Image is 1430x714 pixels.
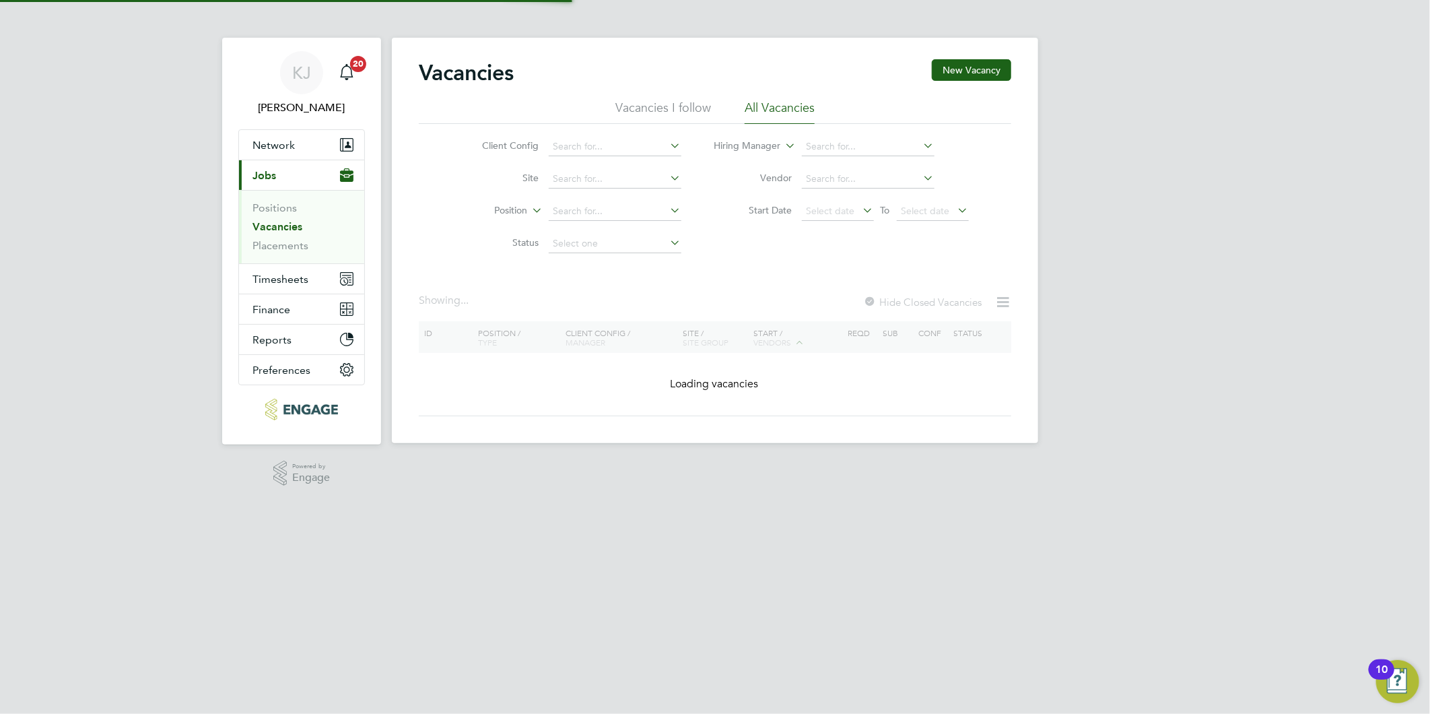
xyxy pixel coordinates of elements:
[252,364,310,377] span: Preferences
[863,296,982,309] label: Hide Closed Vacancies
[239,130,364,160] button: Network
[292,461,330,472] span: Powered by
[704,139,781,153] label: Hiring Manager
[239,325,364,354] button: Reports
[238,51,365,116] a: KJ[PERSON_NAME]
[333,51,360,94] a: 20
[292,64,311,82] span: KJ
[252,333,292,346] span: Reports
[715,172,792,184] label: Vendor
[901,205,950,217] span: Select date
[461,294,469,307] span: ...
[239,160,364,190] button: Jobs
[1375,670,1388,687] div: 10
[462,139,539,152] label: Client Config
[239,294,364,324] button: Finance
[802,137,934,156] input: Search for...
[419,294,471,308] div: Showing
[252,220,302,233] a: Vacancies
[238,100,365,116] span: Kirsty Jones
[1376,660,1419,703] button: Open Resource Center, 10 new notifications
[252,239,308,252] a: Placements
[265,399,337,420] img: northbuildrecruit-logo-retina.png
[252,303,290,316] span: Finance
[252,139,295,152] span: Network
[549,137,681,156] input: Search for...
[802,170,934,189] input: Search for...
[252,169,276,182] span: Jobs
[239,264,364,294] button: Timesheets
[239,355,364,385] button: Preferences
[932,59,1011,81] button: New Vacancy
[350,56,366,72] span: 20
[745,100,815,124] li: All Vacancies
[462,172,539,184] label: Site
[549,202,681,221] input: Search for...
[419,59,514,86] h2: Vacancies
[715,204,792,216] label: Start Date
[615,100,711,124] li: Vacancies I follow
[252,273,308,286] span: Timesheets
[252,201,297,214] a: Positions
[807,205,855,217] span: Select date
[238,399,365,420] a: Go to home page
[450,204,528,218] label: Position
[549,170,681,189] input: Search for...
[549,234,681,253] input: Select one
[222,38,381,445] nav: Main navigation
[877,201,894,219] span: To
[292,472,330,484] span: Engage
[462,236,539,249] label: Status
[273,461,331,486] a: Powered byEngage
[239,190,364,263] div: Jobs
